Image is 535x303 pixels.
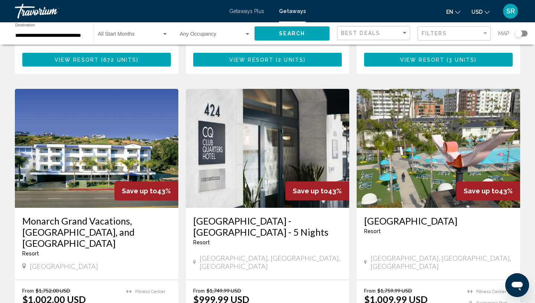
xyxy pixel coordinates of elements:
[279,31,305,37] span: Search
[122,187,157,195] span: Save up to
[55,57,99,63] span: View Resort
[135,289,165,294] span: Fitness Center
[193,53,342,67] button: View Resort(2 units)
[422,30,447,36] span: Filters
[498,28,509,39] span: Map
[444,57,477,63] span: ( )
[15,89,178,208] img: ii_rsr1.jpg
[186,89,349,208] img: RS87E01X.jpg
[506,7,515,15] span: SR
[36,287,70,294] span: $1,752.00 USD
[279,8,306,14] a: Getaways
[254,26,330,40] button: Search
[446,6,460,17] button: Change language
[103,57,136,63] span: 672 units
[364,215,513,226] a: [GEOGRAPHIC_DATA]
[357,89,520,208] img: RGF7O01X.jpg
[22,53,171,67] button: View Resort(672 units)
[341,30,408,36] mat-select: Sort by
[364,228,381,234] span: Resort
[15,4,222,19] a: Travorium
[471,6,490,17] button: Change currency
[293,187,328,195] span: Save up to
[446,9,453,15] span: en
[370,254,513,270] span: [GEOGRAPHIC_DATA], [GEOGRAPHIC_DATA], [GEOGRAPHIC_DATA]
[193,215,342,238] a: [GEOGRAPHIC_DATA] - [GEOGRAPHIC_DATA] - 5 Nights
[229,8,264,14] a: Getaways Plus
[476,289,506,294] span: Fitness Center
[364,287,376,294] span: From
[22,215,171,249] a: Monarch Grand Vacations, [GEOGRAPHIC_DATA], and [GEOGRAPHIC_DATA]
[449,57,474,63] span: 3 units
[418,26,491,41] button: Filter
[193,287,205,294] span: From
[207,287,241,294] span: $1,749.99 USD
[400,57,444,63] span: View Resort
[22,251,39,257] span: Resort
[377,287,412,294] span: $1,759.99 USD
[273,57,306,63] span: ( )
[200,254,342,270] span: [GEOGRAPHIC_DATA], [GEOGRAPHIC_DATA], [GEOGRAPHIC_DATA]
[456,181,520,200] div: 43%
[464,187,499,195] span: Save up to
[471,9,483,15] span: USD
[99,57,139,63] span: ( )
[114,181,178,200] div: 43%
[229,57,273,63] span: View Resort
[501,3,520,19] button: User Menu
[505,273,529,297] iframe: Button to launch messaging window
[364,53,513,67] button: View Resort(3 units)
[193,239,210,245] span: Resort
[285,181,349,200] div: 43%
[278,57,304,63] span: 2 units
[22,287,34,294] span: From
[341,30,380,36] span: Best Deals
[30,262,98,270] span: [GEOGRAPHIC_DATA]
